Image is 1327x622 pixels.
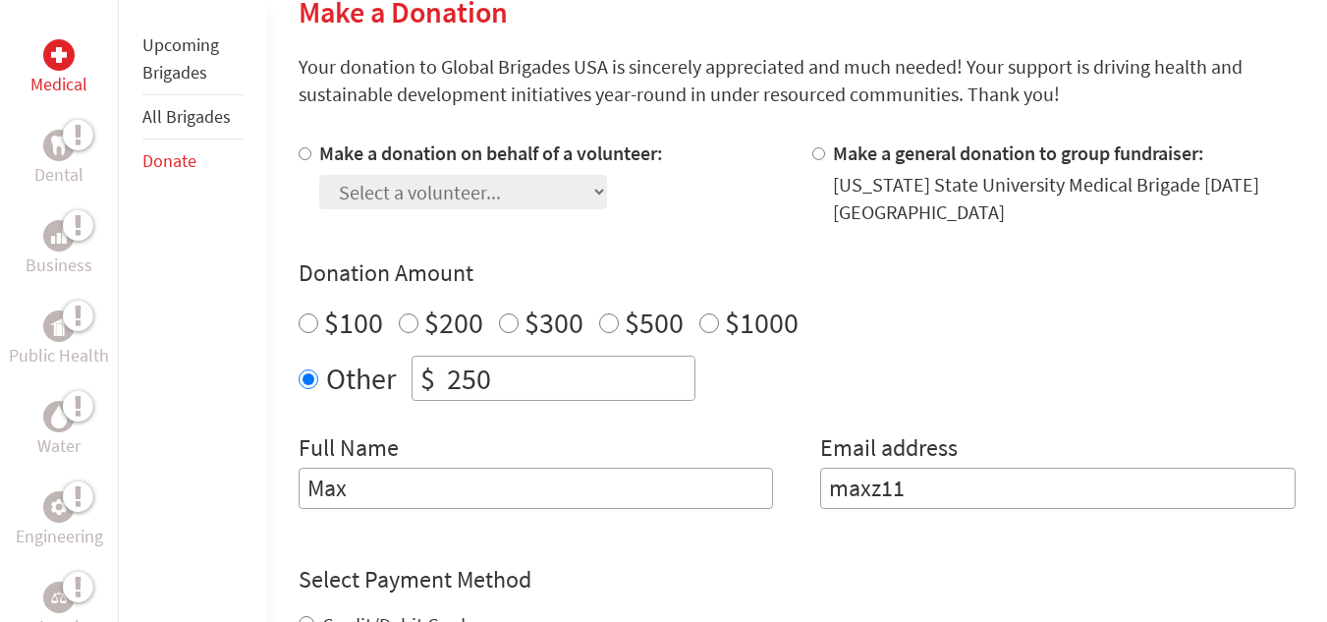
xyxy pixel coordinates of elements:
[30,71,87,98] p: Medical
[820,432,958,468] label: Email address
[16,523,103,550] p: Engineering
[9,311,109,369] a: Public HealthPublic Health
[833,171,1296,226] div: [US_STATE] State University Medical Brigade [DATE] [GEOGRAPHIC_DATA]
[299,432,399,468] label: Full Name
[16,491,103,550] a: EngineeringEngineering
[51,499,67,515] img: Engineering
[9,342,109,369] p: Public Health
[37,401,81,460] a: WaterWater
[26,252,92,279] p: Business
[51,228,67,244] img: Business
[833,141,1204,165] label: Make a general donation to group fundraiser:
[319,141,663,165] label: Make a donation on behalf of a volunteer:
[142,105,231,128] a: All Brigades
[525,304,583,341] label: $300
[299,564,1296,595] h4: Select Payment Method
[142,33,219,84] a: Upcoming Brigades
[30,39,87,98] a: MedicalMedical
[142,95,244,140] li: All Brigades
[51,592,67,603] img: Legal Empowerment
[43,311,75,342] div: Public Health
[142,24,244,95] li: Upcoming Brigades
[299,53,1296,108] p: Your donation to Global Brigades USA is sincerely appreciated and much needed! Your support is dr...
[326,356,396,401] label: Other
[324,304,383,341] label: $100
[443,357,694,400] input: Enter Amount
[43,582,75,613] div: Legal Empowerment
[34,130,83,189] a: DentalDental
[37,432,81,460] p: Water
[51,405,67,427] img: Water
[413,357,443,400] div: $
[299,468,774,509] input: Enter Full Name
[43,130,75,161] div: Dental
[43,401,75,432] div: Water
[725,304,799,341] label: $1000
[43,491,75,523] div: Engineering
[26,220,92,279] a: BusinessBusiness
[51,316,67,336] img: Public Health
[625,304,684,341] label: $500
[34,161,83,189] p: Dental
[142,140,244,183] li: Donate
[299,257,1296,289] h4: Donation Amount
[43,39,75,71] div: Medical
[820,468,1296,509] input: Your Email
[142,149,196,172] a: Donate
[51,47,67,63] img: Medical
[51,136,67,154] img: Dental
[424,304,483,341] label: $200
[43,220,75,252] div: Business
